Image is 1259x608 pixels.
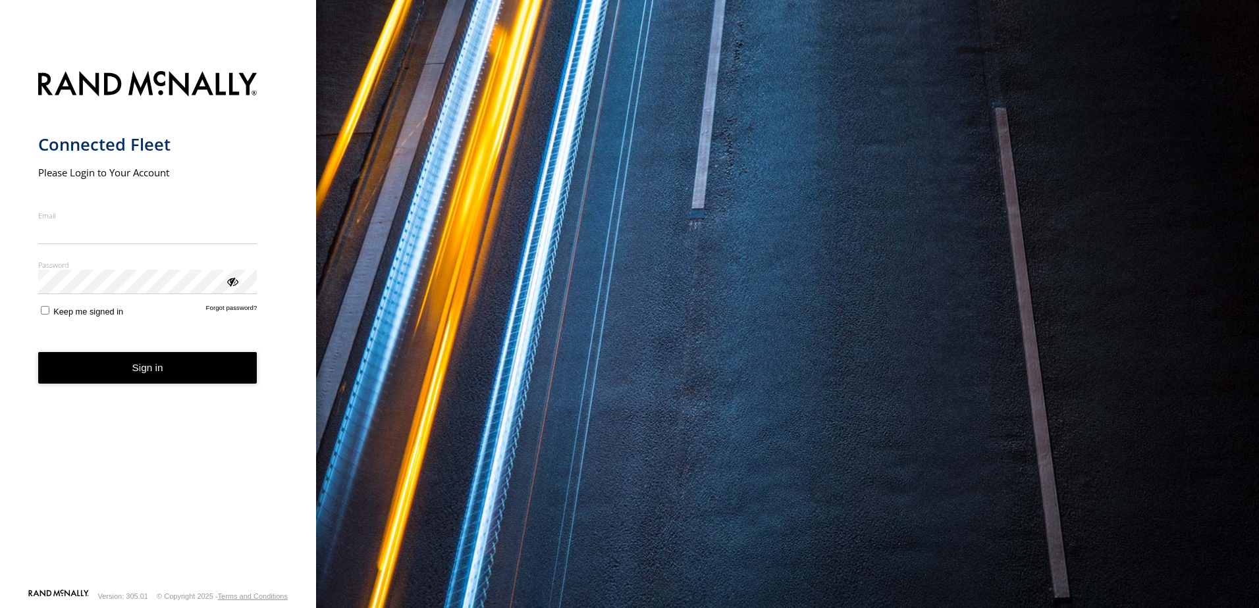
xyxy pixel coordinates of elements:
[38,134,257,155] h1: Connected Fleet
[38,211,257,220] label: Email
[218,592,288,600] a: Terms and Conditions
[157,592,288,600] div: © Copyright 2025 -
[98,592,148,600] div: Version: 305.01
[38,352,257,384] button: Sign in
[28,590,89,603] a: Visit our Website
[38,68,257,102] img: Rand McNally
[38,166,257,179] h2: Please Login to Your Account
[38,260,257,270] label: Password
[41,306,49,315] input: Keep me signed in
[225,274,238,288] div: ViewPassword
[53,307,123,317] span: Keep me signed in
[206,304,257,317] a: Forgot password?
[38,63,279,588] form: main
